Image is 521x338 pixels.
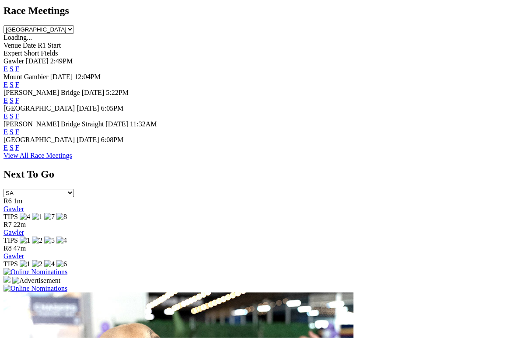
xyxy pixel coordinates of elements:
[3,244,12,252] span: R8
[3,144,8,151] a: E
[56,260,67,268] img: 6
[20,237,30,244] img: 1
[74,73,101,80] span: 12:04PM
[77,136,99,143] span: [DATE]
[10,128,14,136] a: S
[82,89,105,96] span: [DATE]
[3,97,8,104] a: E
[3,205,24,213] a: Gawler
[38,42,61,49] span: R1 Start
[3,34,32,41] span: Loading...
[15,128,19,136] a: F
[3,136,75,143] span: [GEOGRAPHIC_DATA]
[3,89,80,96] span: [PERSON_NAME] Bridge
[3,112,8,120] a: E
[14,244,26,252] span: 47m
[77,105,99,112] span: [DATE]
[24,49,39,57] span: Short
[10,112,14,120] a: S
[56,237,67,244] img: 4
[3,105,75,112] span: [GEOGRAPHIC_DATA]
[32,260,42,268] img: 2
[3,73,49,80] span: Mount Gambier
[44,213,55,221] img: 7
[101,136,124,143] span: 6:08PM
[14,197,22,205] span: 1m
[44,260,55,268] img: 4
[12,277,60,285] img: Advertisement
[3,229,24,236] a: Gawler
[50,73,73,80] span: [DATE]
[41,49,58,57] span: Fields
[3,128,8,136] a: E
[3,168,518,180] h2: Next To Go
[3,152,72,159] a: View All Race Meetings
[15,65,19,73] a: F
[3,81,8,88] a: E
[3,221,12,228] span: R7
[3,285,67,293] img: Online Nominations
[32,213,42,221] img: 1
[23,42,36,49] span: Date
[15,144,19,151] a: F
[26,57,49,65] span: [DATE]
[3,260,18,268] span: TIPS
[3,213,18,220] span: TIPS
[3,237,18,244] span: TIPS
[10,144,14,151] a: S
[20,213,30,221] img: 4
[101,105,124,112] span: 6:05PM
[15,112,19,120] a: F
[3,65,8,73] a: E
[10,81,14,88] a: S
[10,97,14,104] a: S
[3,252,24,260] a: Gawler
[3,268,67,276] img: Online Nominations
[15,81,19,88] a: F
[105,120,128,128] span: [DATE]
[20,260,30,268] img: 1
[3,5,518,17] h2: Race Meetings
[130,120,157,128] span: 11:32AM
[14,221,26,228] span: 22m
[3,120,104,128] span: [PERSON_NAME] Bridge Straight
[3,42,21,49] span: Venue
[32,237,42,244] img: 2
[3,57,24,65] span: Gawler
[3,276,10,283] img: 15187_Greyhounds_GreysPlayCentral_Resize_SA_WebsiteBanner_300x115_2025.jpg
[10,65,14,73] a: S
[56,213,67,221] img: 8
[3,49,22,57] span: Expert
[15,97,19,104] a: F
[50,57,73,65] span: 2:49PM
[44,237,55,244] img: 5
[106,89,129,96] span: 5:22PM
[3,197,12,205] span: R6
